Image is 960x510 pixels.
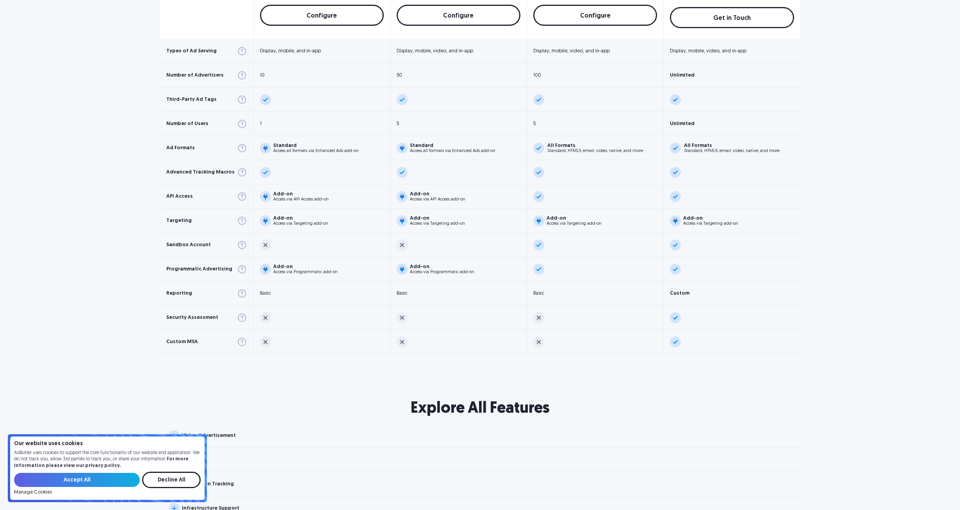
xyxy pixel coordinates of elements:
[684,143,780,148] div: All Formats
[273,149,359,153] div: Access all formats via Enhanced Ads add-on
[533,73,541,78] div: 100
[533,121,536,126] div: 5
[166,242,211,247] div: Sandbox Account
[273,216,328,221] div: Add-on
[166,339,198,344] div: Custom MSA
[410,191,465,197] div: Add-on
[683,216,738,221] div: Add-on
[410,216,465,221] div: Add-on
[273,270,338,274] div: Access via Programmatic add-on
[166,73,224,78] div: Number of Advertisers
[547,216,602,221] div: Add-on
[260,121,262,126] div: 1
[547,143,643,148] div: All Formats
[166,315,218,320] div: Security Assessment
[684,149,780,153] div: Standard, HTML5, email, video, native, and more
[410,222,465,226] div: Access via Targeting add-on
[410,270,474,274] div: Access via Programmatic add-on
[166,170,235,175] div: Advanced Tracking Macros
[166,291,192,296] div: Reporting
[670,121,695,126] div: Unlimited
[273,143,359,148] div: Standard
[410,264,474,269] div: Add-on
[166,121,208,126] div: Number of Users
[397,48,473,54] div: Display, mobile, video, and in-app
[260,73,265,78] div: 10
[273,197,329,202] div: Access via API Access add-on
[410,149,495,153] div: Access all formats via Enhanced Ads add-on
[182,433,236,438] div: Video Advertisement
[166,267,232,272] div: Programmatic Advertising
[670,73,695,78] div: Unlimited
[166,97,217,102] div: Third-Party Ad Tags
[533,48,610,54] div: Display, mobile, video, and in-app
[166,48,217,54] div: Types of Ad Serving
[273,191,329,197] div: Add-on
[166,145,195,150] div: Ad Formats
[670,291,689,296] div: Custom
[260,291,271,296] div: Basic
[166,218,192,223] div: Targeting
[683,222,738,226] div: Access via Targeting add-on
[547,222,602,226] div: Access via Targeting add-on
[14,473,140,487] input: Accept All
[397,73,402,78] div: 50
[410,197,465,202] div: Access via API Access add-on
[166,194,193,199] div: API Access
[547,149,643,153] div: Standard, HTML5, email, video, native, and more
[273,222,328,226] div: Access via Targeting add-on
[14,472,201,495] form: Email Form
[142,472,201,488] input: Decline All
[182,481,234,487] div: Conversion Tracking
[397,121,399,126] div: 5
[397,291,408,296] div: Basic
[14,490,52,495] a: Manage Cookies
[273,264,338,269] div: Add-on
[533,291,544,296] div: Basic
[670,48,746,54] div: Display, mobile, video, and in-app
[14,441,201,447] h4: Our website uses cookies
[260,48,321,54] div: Display, mobile, and in-app
[14,450,201,469] p: AdButler uses cookies to support the core functionality of our website and application. We do not...
[410,143,495,148] div: Standard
